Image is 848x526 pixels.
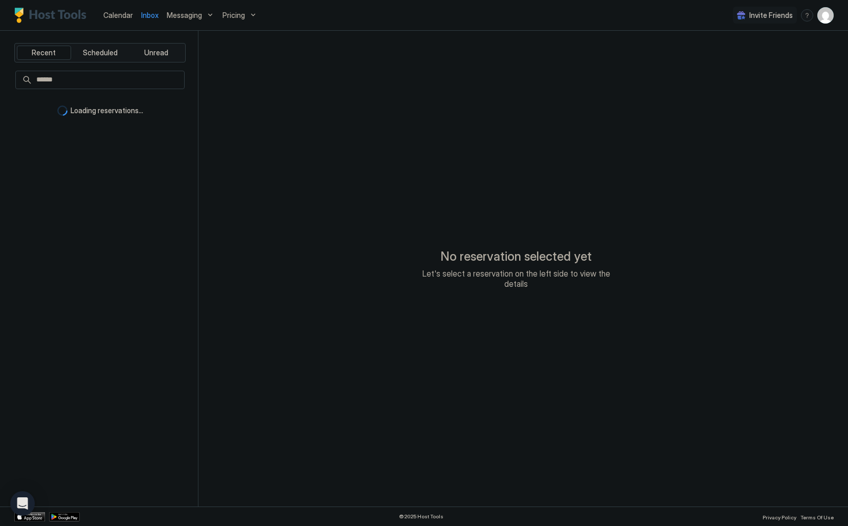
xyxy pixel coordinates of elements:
[57,106,68,116] div: loading
[71,106,143,115] span: Loading reservations...
[167,11,202,20] span: Messaging
[32,71,184,89] input: Input Field
[17,46,71,60] button: Recent
[440,249,592,264] span: No reservation selected yet
[817,7,834,24] div: User profile
[14,8,91,23] a: Host Tools Logo
[763,511,796,522] a: Privacy Policy
[749,11,793,20] span: Invite Friends
[103,11,133,19] span: Calendar
[399,513,443,520] span: © 2025 Host Tools
[14,512,45,521] a: App Store
[763,514,796,520] span: Privacy Policy
[73,46,127,60] button: Scheduled
[141,10,159,20] a: Inbox
[414,268,618,289] span: Let's select a reservation on the left side to view the details
[103,10,133,20] a: Calendar
[129,46,183,60] button: Unread
[10,491,35,516] div: Open Intercom Messenger
[141,11,159,19] span: Inbox
[801,9,813,22] div: menu
[14,43,186,62] div: tab-group
[222,11,245,20] span: Pricing
[32,48,56,57] span: Recent
[49,512,80,521] a: Google Play Store
[83,48,118,57] span: Scheduled
[800,514,834,520] span: Terms Of Use
[800,511,834,522] a: Terms Of Use
[144,48,168,57] span: Unread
